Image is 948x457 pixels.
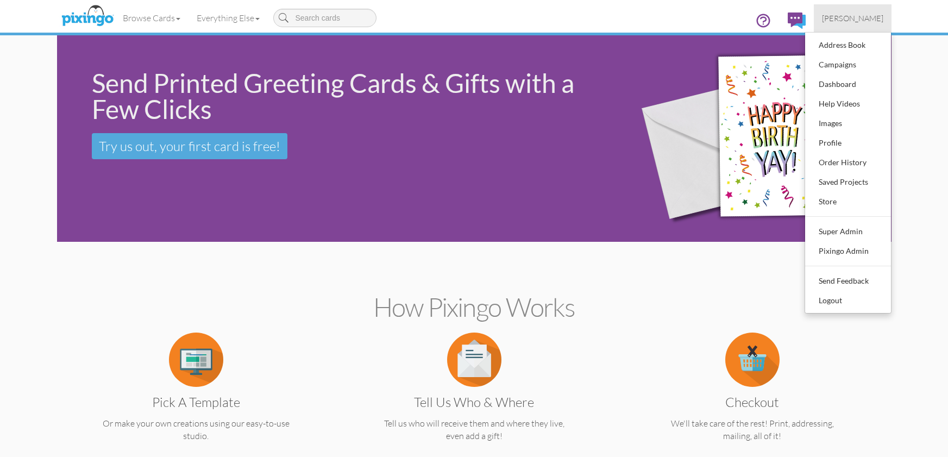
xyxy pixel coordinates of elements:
a: Pick a Template Or make your own creations using our easy-to-use studio. [78,353,314,442]
a: Address Book [805,35,891,55]
a: [PERSON_NAME] [814,4,892,32]
a: Checkout We'll take care of the rest! Print, addressing, mailing, all of it! [635,353,870,442]
a: Browse Cards [115,4,189,32]
div: Order History [816,154,880,171]
a: Order History [805,153,891,172]
img: item.alt [169,333,223,387]
div: Address Book [816,37,880,53]
a: Tell us Who & Where Tell us who will receive them and where they live, even add a gift! [356,353,592,442]
div: Send Printed Greeting Cards & Gifts with a Few Clicks [92,70,605,122]
img: pixingo logo [59,3,116,30]
a: Images [805,114,891,133]
div: Pixingo Admin [816,243,880,259]
input: Search cards [273,9,376,27]
div: Help Videos [816,96,880,112]
a: Campaigns [805,55,891,74]
p: We'll take care of the rest! Print, addressing, mailing, all of it! [635,417,870,442]
img: 942c5090-71ba-4bfc-9a92-ca782dcda692.png [622,20,884,258]
a: Try us out, your first card is free! [92,133,287,159]
a: Store [805,192,891,211]
span: [PERSON_NAME] [822,14,883,23]
a: Send Feedback [805,271,891,291]
a: Dashboard [805,74,891,94]
a: Everything Else [189,4,268,32]
div: Profile [816,135,880,151]
div: Store [816,193,880,210]
div: Dashboard [816,76,880,92]
a: Help Videos [805,94,891,114]
div: Saved Projects [816,174,880,190]
div: Send Feedback [816,273,880,289]
p: Tell us who will receive them and where they live, even add a gift! [356,417,592,442]
h3: Pick a Template [86,395,306,409]
h2: How Pixingo works [76,293,872,322]
img: item.alt [725,333,780,387]
a: Saved Projects [805,172,891,192]
img: item.alt [447,333,501,387]
a: Logout [805,291,891,310]
img: comments.svg [788,12,806,29]
a: Pixingo Admin [805,241,891,261]
a: Profile [805,133,891,153]
a: Super Admin [805,222,891,241]
p: Or make your own creations using our easy-to-use studio. [78,417,314,442]
div: Campaigns [816,57,880,73]
span: Try us out, your first card is free! [99,138,280,154]
h3: Tell us Who & Where [365,395,584,409]
div: Images [816,115,880,132]
div: Logout [816,292,880,309]
div: Super Admin [816,223,880,240]
h3: Checkout [643,395,862,409]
